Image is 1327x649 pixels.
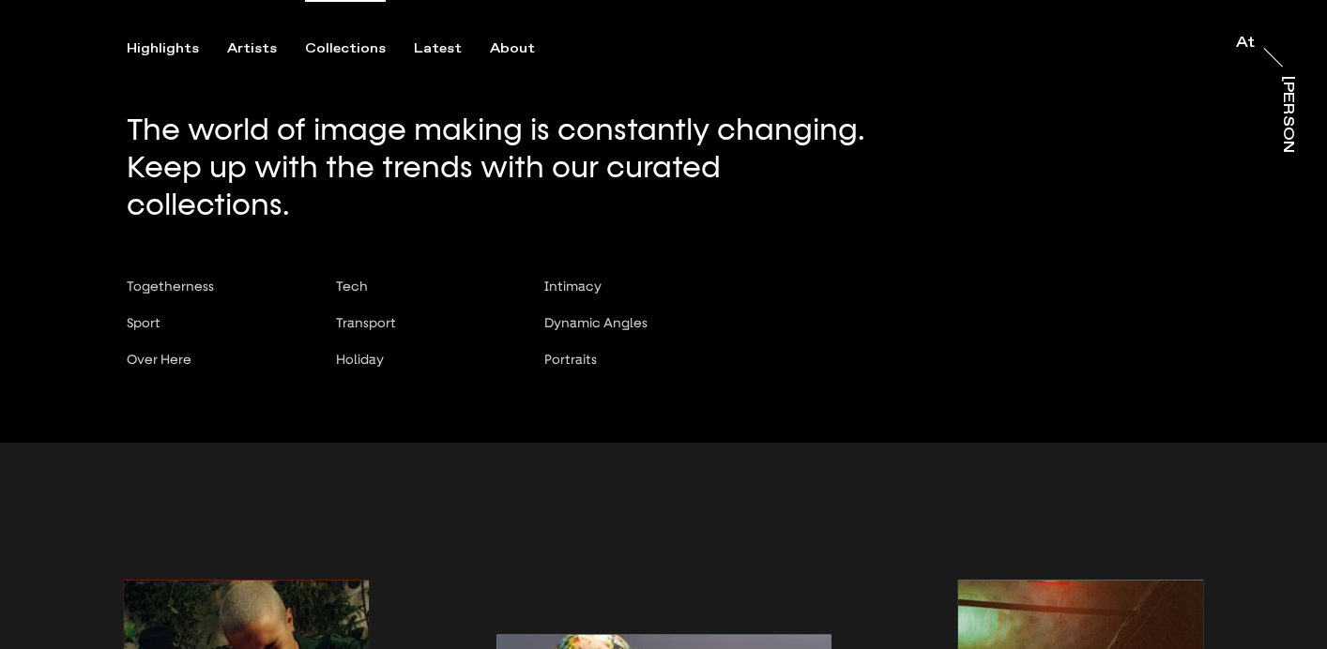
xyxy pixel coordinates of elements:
[544,352,597,367] span: Portraits
[336,279,368,294] span: Tech
[127,315,295,352] button: Sport
[305,40,386,57] div: Collections
[127,112,889,224] p: The world of image making is constantly changing. Keep up with the trends with our curated collec...
[544,315,690,352] button: Dynamic Angles
[544,279,690,315] button: Intimacy
[336,279,504,315] button: Tech
[336,352,384,367] span: Holiday
[127,352,295,388] button: Over Here
[127,279,214,294] span: Togetherness
[336,352,504,388] button: Holiday
[227,40,305,57] button: Artists
[414,40,462,57] div: Latest
[127,40,227,57] button: Highlights
[305,40,414,57] button: Collections
[490,40,535,57] div: About
[127,40,199,57] div: Highlights
[544,352,690,388] button: Portraits
[127,352,191,367] span: Over Here
[1276,76,1295,153] a: [PERSON_NAME]
[127,279,295,315] button: Togetherness
[490,40,563,57] button: About
[1236,36,1255,54] a: At
[1280,76,1295,220] div: [PERSON_NAME]
[544,279,602,294] span: Intimacy
[336,315,504,352] button: Transport
[127,315,160,330] span: Sport
[227,40,277,57] div: Artists
[336,315,396,330] span: Transport
[414,40,490,57] button: Latest
[544,315,648,330] span: Dynamic Angles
